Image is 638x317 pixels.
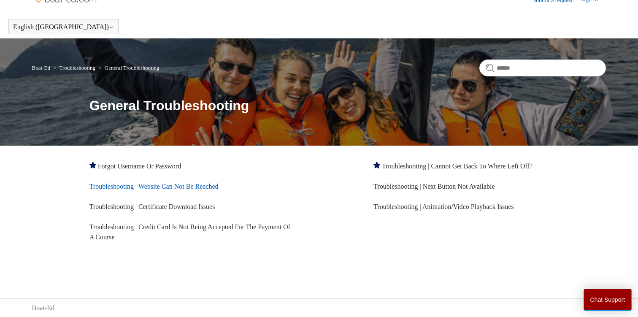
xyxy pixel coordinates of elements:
[89,223,290,241] a: Troubleshooting | Credit Card Is Not Being Accepted For The Payment Of A Course
[373,183,495,190] a: Troubleshooting | Next Button Not Available
[382,163,533,170] a: Troubleshooting | Cannot Get Back To Where Left Off?
[97,65,159,71] li: General Troubleshooting
[479,60,606,76] input: Search
[105,65,159,71] a: General Troubleshooting
[89,162,96,168] svg: Promoted article
[584,289,632,311] button: Chat Support
[89,95,606,116] h1: General Troubleshooting
[373,162,380,168] svg: Promoted article
[13,23,114,31] button: English ([GEOGRAPHIC_DATA])
[51,65,97,71] li: Troubleshooting
[98,163,181,170] a: Forgot Username Or Password
[59,65,95,71] a: Troubleshooting
[89,183,219,190] a: Troubleshooting | Website Can Not Be Reached
[89,203,215,210] a: Troubleshooting | Certificate Download Issues
[373,203,514,210] a: Troubleshooting | Animation/Video Playback Issues
[32,65,52,71] li: Boat-Ed
[32,65,50,71] a: Boat-Ed
[32,303,54,313] a: Boat-Ed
